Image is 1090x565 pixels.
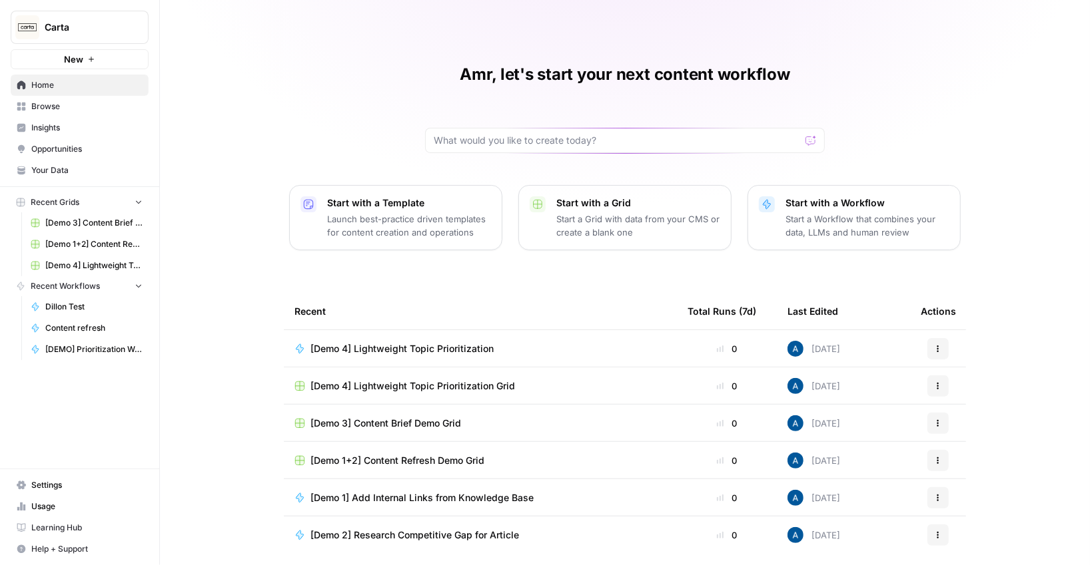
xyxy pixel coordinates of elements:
div: [DATE] [788,527,840,543]
div: [DATE] [788,378,840,394]
span: Learning Hub [31,522,143,534]
a: Home [11,75,149,96]
span: Content refresh [45,322,143,334]
a: Dillon Test [25,296,149,317]
a: [Demo 3] Content Brief Demo Grid [25,212,149,234]
a: [Demo 4] Lightweight Topic Prioritization Grid [294,379,666,393]
span: Usage [31,500,143,512]
a: Browse [11,96,149,117]
span: Your Data [31,164,143,176]
a: Learning Hub [11,517,149,538]
span: [Demo 1+2] Content Refresh Demo Grid [45,238,143,250]
a: [Demo 1] Add Internal Links from Knowledge Base [294,491,666,504]
button: Help + Support [11,538,149,560]
span: [Demo 1] Add Internal Links from Knowledge Base [310,491,534,504]
span: New [64,53,83,66]
a: Content refresh [25,317,149,339]
span: [DEMO] Prioritization Workflow for creation [45,343,143,355]
img: he81ibor8lsei4p3qvg4ugbvimgp [788,378,804,394]
span: Recent Grids [31,196,79,208]
p: Start a Grid with data from your CMS or create a blank one [556,212,720,239]
a: [Demo 4] Lightweight Topic Prioritization [294,342,666,355]
div: 0 [688,454,766,467]
a: [Demo 1+2] Content Refresh Demo Grid [294,454,666,467]
div: Actions [921,293,956,329]
div: Total Runs (7d) [688,293,756,329]
div: 0 [688,417,766,430]
button: Recent Workflows [11,276,149,296]
span: Opportunities [31,143,143,155]
a: [Demo 1+2] Content Refresh Demo Grid [25,234,149,255]
div: [DATE] [788,415,840,431]
img: he81ibor8lsei4p3qvg4ugbvimgp [788,341,804,357]
div: Recent [294,293,666,329]
p: Start with a Grid [556,196,720,210]
a: Settings [11,474,149,496]
a: [Demo 4] Lightweight Topic Prioritization Grid [25,255,149,276]
div: [DATE] [788,490,840,506]
p: Launch best-practice driven templates for content creation and operations [327,212,491,239]
p: Start with a Workflow [786,196,949,210]
img: he81ibor8lsei4p3qvg4ugbvimgp [788,453,804,469]
a: [Demo 3] Content Brief Demo Grid [294,417,666,430]
div: 0 [688,491,766,504]
a: Your Data [11,160,149,181]
div: 0 [688,342,766,355]
button: Start with a WorkflowStart a Workflow that combines your data, LLMs and human review [748,185,961,250]
a: Usage [11,496,149,517]
div: [DATE] [788,341,840,357]
button: Start with a TemplateLaunch best-practice driven templates for content creation and operations [289,185,502,250]
div: 0 [688,379,766,393]
p: Start a Workflow that combines your data, LLMs and human review [786,212,949,239]
span: [Demo 4] Lightweight Topic Prioritization Grid [45,260,143,272]
span: Recent Workflows [31,280,100,292]
img: he81ibor8lsei4p3qvg4ugbvimgp [788,527,804,543]
span: [Demo 3] Content Brief Demo Grid [45,217,143,229]
span: Dillon Test [45,301,143,313]
input: What would you like to create today? [434,134,800,147]
button: Recent Grids [11,192,149,212]
span: [Demo 3] Content Brief Demo Grid [310,417,461,430]
span: [Demo 4] Lightweight Topic Prioritization Grid [310,379,515,393]
h1: Amr, let's start your next content workflow [460,64,790,85]
p: Start with a Template [327,196,491,210]
div: 0 [688,528,766,542]
span: Home [31,79,143,91]
a: [Demo 2] Research Competitive Gap for Article [294,528,666,542]
span: Browse [31,100,143,112]
button: Workspace: Carta [11,11,149,44]
img: he81ibor8lsei4p3qvg4ugbvimgp [788,415,804,431]
div: [DATE] [788,453,840,469]
a: Opportunities [11,138,149,160]
img: Carta Logo [15,15,39,39]
a: [DEMO] Prioritization Workflow for creation [25,339,149,360]
button: New [11,49,149,69]
span: Carta [45,21,125,34]
div: Last Edited [788,293,838,329]
button: Start with a GridStart a Grid with data from your CMS or create a blank one [518,185,732,250]
span: Insights [31,122,143,134]
span: Settings [31,479,143,491]
span: Help + Support [31,543,143,555]
span: [Demo 1+2] Content Refresh Demo Grid [310,454,484,467]
span: [Demo 2] Research Competitive Gap for Article [310,528,519,542]
img: he81ibor8lsei4p3qvg4ugbvimgp [788,490,804,506]
a: Insights [11,117,149,138]
span: [Demo 4] Lightweight Topic Prioritization [310,342,494,355]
